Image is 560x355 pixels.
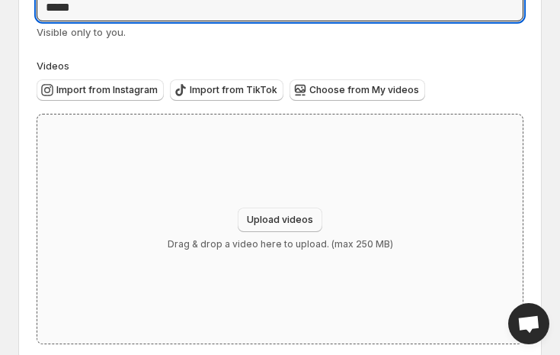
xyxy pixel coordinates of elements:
[37,26,126,38] span: Visible only to you.
[56,84,158,96] span: Import from Instagram
[238,208,322,232] button: Upload videos
[37,79,164,101] button: Import from Instagram
[170,79,283,101] button: Import from TikTok
[508,303,549,344] a: Open chat
[309,84,419,96] span: Choose from My videos
[290,79,425,101] button: Choose from My videos
[37,60,69,72] span: Videos
[247,214,313,226] span: Upload videos
[190,84,277,96] span: Import from TikTok
[168,238,393,250] p: Drag & drop a video here to upload. (max 250 MB)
